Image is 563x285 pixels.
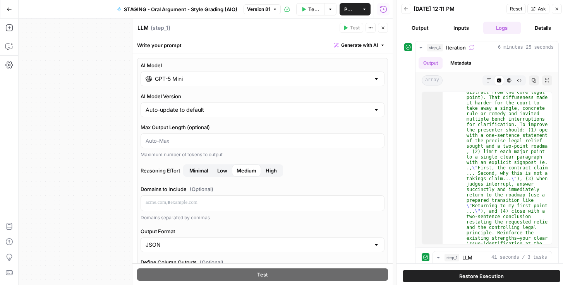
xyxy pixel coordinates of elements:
[213,164,232,177] button: Reasoning EffortMinimalMediumHigh
[340,23,363,33] button: Test
[244,4,281,14] button: Version 81
[524,22,562,34] button: Details
[247,6,270,13] span: Version 81
[340,3,358,15] button: Publish
[141,258,384,266] label: Define Column Outputs
[433,251,552,264] button: 41 seconds / 3 tasks
[538,5,546,12] span: Ask
[132,37,393,53] div: Write your prompt
[422,75,443,85] span: array
[151,24,170,32] span: ( step_1 )
[124,5,237,13] span: STAGING - Oral Argument - Style Grading (AIO)
[510,5,522,12] span: Reset
[401,22,439,34] button: Output
[141,227,384,235] label: Output Format
[419,57,443,69] button: Output
[415,41,558,54] button: 6 minutes 25 seconds
[446,44,466,51] span: Iteration
[141,92,384,100] label: AI Model Version
[190,185,213,193] span: (Optional)
[257,270,268,278] span: Test
[155,75,370,83] input: Select a model
[261,164,281,177] button: Reasoning EffortMinimalLowMedium
[141,214,384,221] div: Domains separated by commas
[185,164,213,177] button: Reasoning EffortLowMediumHigh
[445,254,459,261] span: step_1
[189,167,208,174] span: Minimal
[141,123,384,131] label: Max Output Length (optional)
[341,42,378,49] span: Generate with AI
[200,258,223,266] span: (Optional)
[141,164,384,177] label: Reasoning Effort
[146,241,370,249] input: JSON
[427,44,443,51] span: step_4
[331,40,388,50] button: Generate with AI
[141,151,384,158] div: Maximum number of tokens to output
[141,61,384,69] label: AI Model
[141,185,384,193] label: Domains to Include
[506,4,526,14] button: Reset
[446,57,476,69] button: Metadata
[527,4,549,14] button: Ask
[296,3,324,15] button: Test Data
[146,106,370,114] input: Auto-update to default
[442,22,480,34] button: Inputs
[403,270,560,282] button: Restore Execution
[137,268,388,280] button: Test
[146,137,379,145] input: Auto-Max
[112,3,242,15] button: STAGING - Oral Argument - Style Grading (AIO)
[344,5,353,13] span: Publish
[350,24,360,31] span: Test
[483,22,521,34] button: Logs
[237,167,256,174] span: Medium
[308,5,320,13] span: Test Data
[266,167,277,174] span: High
[217,167,227,174] span: Low
[491,254,547,261] span: 41 seconds / 3 tasks
[137,24,149,32] textarea: LLM
[459,272,504,280] span: Restore Execution
[498,44,554,51] span: 6 minutes 25 seconds
[462,254,472,261] span: LLM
